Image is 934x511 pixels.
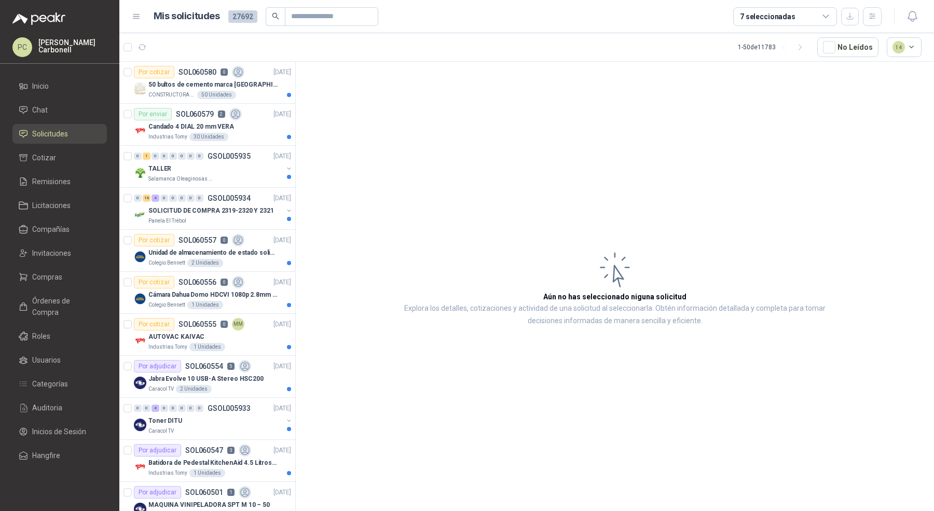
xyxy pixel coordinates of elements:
[227,447,235,454] p: 3
[32,426,86,437] span: Inicios de Sesión
[227,363,235,370] p: 5
[740,11,795,22] div: 7 seleccionadas
[148,385,174,393] p: Caracol TV
[143,153,150,160] div: 1
[273,151,291,161] p: [DATE]
[12,267,107,287] a: Compras
[119,440,295,482] a: Por adjudicarSOL0605473[DATE] Company LogoBatidora de Pedestal KitchenAid 4.5 Litros Delux Platea...
[227,489,235,496] p: 1
[38,39,107,53] p: [PERSON_NAME] Carbonell
[160,195,168,202] div: 0
[12,446,107,465] a: Hangfire
[119,62,295,104] a: Por cotizarSOL0605800[DATE] Company Logo50 bultos de cemento marca [GEOGRAPHIC_DATA][PERSON_NAME]...
[32,176,71,187] span: Remisiones
[543,291,686,302] h3: Aún no has seleccionado niguna solicitud
[32,152,56,163] span: Cotizar
[134,251,146,263] img: Company Logo
[160,405,168,412] div: 0
[187,301,223,309] div: 1 Unidades
[32,378,68,390] span: Categorías
[232,318,244,330] div: MM
[32,224,70,235] span: Compañías
[12,148,107,168] a: Cotizar
[273,320,291,329] p: [DATE]
[817,37,878,57] button: No Leídos
[148,416,182,426] p: Toner DITU
[148,458,278,468] p: Batidora de Pedestal KitchenAid 4.5 Litros Delux Plateado
[176,111,214,118] p: SOL060579
[148,374,264,384] p: Jabra Evolve 10 USB-A Stereo HSC200
[185,489,223,496] p: SOL060501
[178,153,186,160] div: 0
[148,122,234,132] p: Candado 4 DIAL 20 mm VERA
[148,343,187,351] p: Industrias Tomy
[12,350,107,370] a: Usuarios
[134,234,174,246] div: Por cotizar
[143,405,150,412] div: 0
[148,332,204,342] p: AUTOVAC KAIVAC
[148,290,278,300] p: Cámara Dahua Domo HDCVI 1080p 2.8mm IP67 Led IR 30m mts nocturnos
[134,108,172,120] div: Por enviar
[187,405,195,412] div: 0
[12,100,107,120] a: Chat
[197,91,236,99] div: 50 Unidades
[134,486,181,499] div: Por adjudicar
[148,248,278,258] p: Unidad de almacenamiento de estado solido Marca SK hynix [DATE] NVMe 256GB HFM256GDJTNG-8310A M.2...
[178,68,216,76] p: SOL060580
[32,80,49,92] span: Inicio
[160,153,168,160] div: 0
[273,109,291,119] p: [DATE]
[187,153,195,160] div: 0
[134,377,146,389] img: Company Logo
[178,279,216,286] p: SOL060556
[148,206,274,216] p: SOLICITUD DE COMPRA 2319-2320 Y 2321
[134,192,293,225] a: 0 16 4 0 0 0 0 0 GSOL005934[DATE] Company LogoSOLICITUD DE COMPRA 2319-2320 Y 2321Panela El Trébol
[169,195,177,202] div: 0
[187,195,195,202] div: 0
[273,278,291,287] p: [DATE]
[12,12,65,25] img: Logo peakr
[12,124,107,144] a: Solicitudes
[12,422,107,441] a: Inicios de Sesión
[32,247,71,259] span: Invitaciones
[272,12,279,20] span: search
[169,153,177,160] div: 0
[187,259,223,267] div: 2 Unidades
[32,402,62,413] span: Auditoria
[176,385,212,393] div: 2 Unidades
[32,295,97,318] span: Órdenes de Compra
[152,153,159,160] div: 0
[208,153,251,160] p: GSOL005935
[134,402,293,435] a: 0 0 4 0 0 0 0 0 GSOL005933[DATE] Company LogoToner DITUCaracol TV
[12,172,107,191] a: Remisiones
[185,363,223,370] p: SOL060554
[12,243,107,263] a: Invitaciones
[148,500,270,510] p: MAQUINA VINIPELADORA SPT M 10 – 50
[134,82,146,95] img: Company Logo
[134,125,146,137] img: Company Logo
[196,405,203,412] div: 0
[154,9,220,24] h1: Mis solicitudes
[189,133,228,141] div: 30 Unidades
[12,291,107,322] a: Órdenes de Compra
[134,153,142,160] div: 0
[148,91,195,99] p: CONSTRUCTORA GRUPO FIP
[221,279,228,286] p: 0
[273,362,291,371] p: [DATE]
[196,153,203,160] div: 0
[148,469,187,477] p: Industrias Tomy
[32,354,61,366] span: Usuarios
[738,39,809,56] div: 1 - 50 de 11783
[134,318,174,330] div: Por cotizar
[119,272,295,314] a: Por cotizarSOL0605560[DATE] Company LogoCámara Dahua Domo HDCVI 1080p 2.8mm IP67 Led IR 30m mts n...
[148,301,185,309] p: Colegio Bennett
[148,80,278,90] p: 50 bultos de cemento marca [GEOGRAPHIC_DATA][PERSON_NAME]
[273,404,291,413] p: [DATE]
[12,196,107,215] a: Licitaciones
[119,314,295,356] a: Por cotizarSOL0605550MM[DATE] Company LogoAUTOVAC KAIVACIndustrias Tomy1 Unidades
[218,111,225,118] p: 2
[32,450,60,461] span: Hangfire
[189,469,225,477] div: 1 Unidades
[221,321,228,328] p: 0
[148,164,171,174] p: TALLER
